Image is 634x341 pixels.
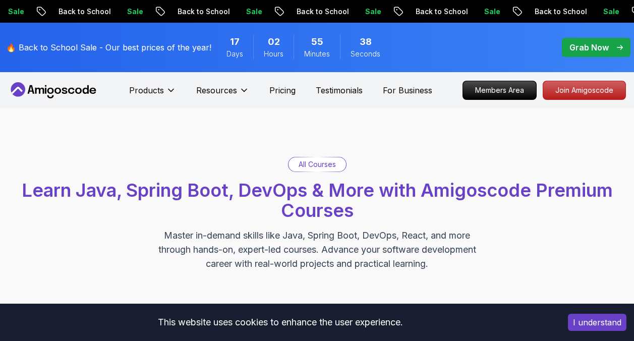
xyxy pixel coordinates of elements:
[196,84,237,96] p: Resources
[268,35,280,49] span: 2 Hours
[148,229,487,271] p: Master in-demand skills like Java, Spring Boot, DevOps, React, and more through hands-on, expert-...
[6,41,211,53] p: 🔥 Back to School Sale - Our best prices of the year!
[527,7,595,17] p: Back to School
[569,41,609,53] p: Grab Now
[238,7,270,17] p: Sale
[196,84,249,104] button: Resources
[463,81,537,100] a: Members Area
[543,81,625,99] p: Join Amigoscode
[463,81,536,99] p: Members Area
[264,49,283,59] span: Hours
[304,49,330,59] span: Minutes
[226,49,243,59] span: Days
[299,159,336,169] p: All Courses
[230,35,240,49] span: 17 Days
[543,81,626,100] a: Join Amigoscode
[22,179,613,221] span: Learn Java, Spring Boot, DevOps & More with Amigoscode Premium Courses
[383,84,432,96] a: For Business
[568,314,626,331] button: Accept cookies
[408,7,476,17] p: Back to School
[311,35,323,49] span: 55 Minutes
[316,84,363,96] a: Testimonials
[50,7,119,17] p: Back to School
[360,35,372,49] span: 38 Seconds
[8,311,553,333] div: This website uses cookies to enhance the user experience.
[351,49,380,59] span: Seconds
[129,84,176,104] button: Products
[129,84,164,96] p: Products
[269,84,296,96] a: Pricing
[476,7,508,17] p: Sale
[357,7,389,17] p: Sale
[289,7,357,17] p: Back to School
[595,7,627,17] p: Sale
[119,7,151,17] p: Sale
[169,7,238,17] p: Back to School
